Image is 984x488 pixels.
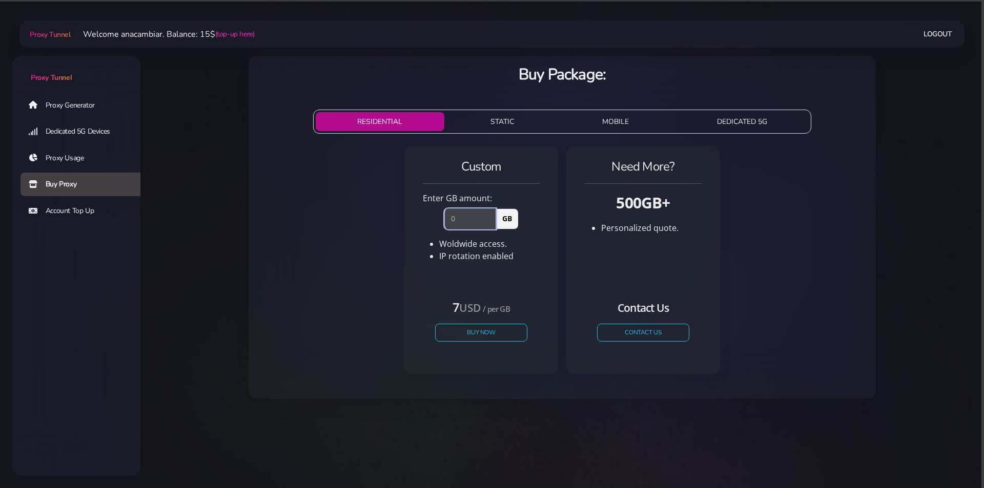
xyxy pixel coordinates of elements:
li: Welcome anacambiar. Balance: 15$ [71,28,255,40]
span: GB [496,208,518,229]
li: Personalized quote. [601,222,702,234]
iframe: Webchat Widget [925,429,971,475]
span: Proxy Tunnel [30,30,70,39]
h4: 7 [435,299,527,315]
button: Buy Now [435,324,527,342]
a: Buy Proxy [20,173,149,196]
li: IP rotation enabled [439,250,540,262]
button: RESIDENTIAL [316,112,445,131]
h4: Custom [423,158,540,175]
button: MOBILE [560,112,671,131]
small: Contact Us [618,301,669,315]
h3: Buy Package: [257,64,868,85]
a: Proxy Generator [20,93,149,117]
small: / per GB [483,304,510,314]
button: STATIC [448,112,556,131]
li: Woldwide access. [439,238,540,250]
a: Proxy Usage [20,146,149,170]
input: 0 [444,208,496,229]
a: Dedicated 5G Devices [20,120,149,143]
a: CONTACT US [597,324,689,342]
h3: 500GB+ [585,192,702,213]
button: DEDICATED 5G [675,112,809,131]
a: Account Top Up [20,199,149,223]
div: Enter GB amount: [417,192,546,204]
a: Proxy Tunnel [12,56,140,83]
a: Proxy Tunnel [28,26,70,43]
a: Logout [924,25,952,44]
span: Proxy Tunnel [31,73,72,82]
a: (top-up here) [215,29,255,39]
h4: Need More? [585,158,702,175]
small: USD [459,301,480,315]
